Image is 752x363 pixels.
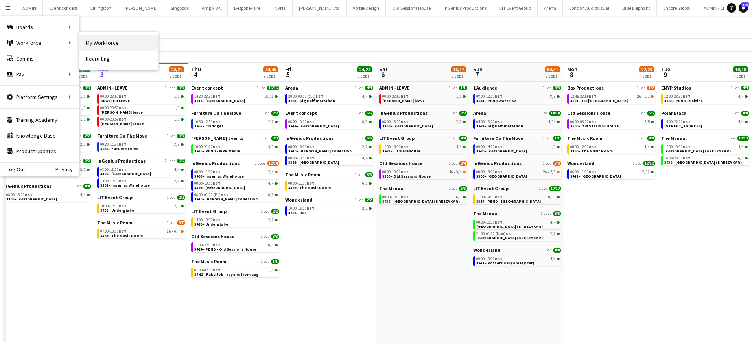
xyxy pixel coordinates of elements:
[570,95,654,99] div: •
[97,158,185,164] a: InGenius Productions2 Jobs6/6
[268,145,274,149] span: 3/3
[267,86,279,90] span: 16/16
[570,144,654,153] a: 08:30-12:30BST4/43369 - The Music Room
[476,119,560,128] a: 04:00-13:00BST14/143482 - Big Half marathon
[0,128,79,143] a: Knowledge Base
[643,161,655,166] span: 12/12
[119,105,127,110] span: BST
[449,161,457,166] span: 1 Job
[288,145,315,149] span: 08:00-10:00
[194,148,240,154] span: 3476 - PEND - WPP Media
[194,144,278,153] a: 18:00-21:00BST3/33476 - PEND - WPP Media
[191,85,279,110] div: Event concept1 Job16/1614:30-23:30BST16/163414 - [GEOGRAPHIC_DATA]
[570,145,597,149] span: 08:30-12:30
[194,170,221,174] span: 08:00-11:00
[476,169,560,178] a: 08:00-18:00BST2A•7/83399 - [GEOGRAPHIC_DATA]
[379,135,467,141] a: LIT Event Group1 Job4/4
[285,135,334,141] span: InGenius Productions
[546,120,556,124] span: 14/14
[365,136,373,141] span: 6/6
[456,95,462,99] span: 1/1
[637,111,645,115] span: 1 Job
[315,94,323,99] span: BST
[288,148,352,154] span: 3410 - Wallace Collection
[100,117,127,121] span: 00:00-23:59
[191,160,279,166] a: InGenius Productions3 Jobs12/14
[285,85,373,91] a: Arena1 Job4/4
[570,123,619,128] span: 3500 - Old Sessions House
[80,117,86,121] span: 1/1
[347,0,386,16] button: VortekDesign
[567,160,655,181] div: Wonderland1 Job12/1206:00-11:00BST12/123421 - [GEOGRAPHIC_DATA]
[97,133,147,139] span: Furniture On The Move
[664,95,691,99] span: 12:00-23:30
[731,111,739,115] span: 1 Job
[379,85,467,91] a: ADMIN - LEAVE1 Job1/1
[285,85,373,110] div: Arena1 Job4/420:00-00:00 (Sat)BST4/43482 - Big Half marathon
[539,111,547,115] span: 1 Job
[97,85,128,91] span: ADMIN - LEAVE
[194,94,278,103] a: 14:30-23:30BST16/163414 - [GEOGRAPHIC_DATA]
[100,105,184,114] a: 00:00-23:59BST1/1[PERSON_NAME] leave
[563,0,616,16] button: London AudioVisual
[271,111,279,115] span: 2/2
[647,111,655,115] span: 5/5
[79,51,158,66] a: Recruiting
[476,145,503,149] span: 09:00-14:00
[473,135,561,141] a: Furniture On The Move1 Job1/1
[589,94,597,99] span: BST
[177,86,185,90] span: 3/3
[100,146,138,151] span: 3464 - Future Stores
[213,119,221,124] span: BST
[664,120,691,124] span: 14:00-22:00
[379,85,467,110] div: ADMIN - LEAVE1 Job1/100:00-23:59BST1/1[PERSON_NAME] leave
[476,94,560,103] a: 08:00-12:00BST8/83943 - PEND Waterloo
[473,110,561,116] a: Arena1 Job14/14
[553,86,561,90] span: 8/8
[570,120,597,124] span: 06:00-08:00
[191,160,240,166] span: InGenius Productions
[100,106,127,110] span: 00:00-23:59
[285,110,317,116] span: Event concept
[379,110,428,116] span: InGenius Productions
[97,85,185,91] a: ADMIN - LEAVE3 Jobs3/3
[473,160,561,166] a: InGenius Productions1 Job7/8
[738,120,744,124] span: 4/4
[213,169,221,174] span: BST
[382,169,466,178] a: 08:00-10:00BST4A•3/43500 - Old Sessions House
[382,123,433,128] span: 3399 - King's Observatory
[401,94,409,99] span: BST
[664,145,691,149] span: 15:30-19:30
[493,0,538,16] button: LIT Event Group
[288,156,372,165] a: 08:00-18:00BST4/43399 - [GEOGRAPHIC_DATA]
[570,148,613,154] span: 3369 - The Music Room
[567,110,655,116] a: Old Sessions House1 Job5/5
[288,98,335,103] span: 3482 - Big Half marathon
[16,0,43,16] button: ADMIN
[661,85,749,91] a: EMYP Studios1 Job4/4
[379,160,467,166] a: Old Sessions House1 Job3/4
[97,133,185,139] a: Furniture On The Move1 Job3/3
[307,119,315,124] span: BST
[476,148,527,154] span: 3480 - O2 Intercontinental
[456,120,462,124] span: 2/2
[100,94,184,103] a: 00:00-23:59BST1/1BRAYDEN LEAVE
[191,160,279,208] div: InGenius Productions3 Jobs12/1408:00-11:00BST2/43496 - Ingenius Warehouse08:00-18:00BST4/43399 - ...
[664,94,748,103] a: 12:00-23:30BST4/43486 - PEND - Saltine
[382,98,425,103] span: Chris Ames leave
[543,86,551,90] span: 1 Job
[386,0,437,16] button: Old Sessions House
[647,136,655,141] span: 4/4
[191,135,279,141] a: [PERSON_NAME] Events1 Job3/3
[473,135,523,141] span: Furniture On The Move
[285,135,373,141] a: InGenius Productions2 Jobs6/6
[739,3,748,13] a: 109
[459,111,467,115] span: 2/2
[382,144,466,153] a: 15:30-18:30BST4/43487 - Lit Warehouse
[657,0,697,16] button: Encore Global
[97,133,185,158] div: Furniture On The Move1 Job3/309:30-11:30BST3/33464 - Future Stores
[543,136,551,141] span: 1 Job
[83,86,91,90] span: 3/3
[570,169,654,178] a: 06:00-11:00BST12/123421 - [GEOGRAPHIC_DATA]
[194,119,278,128] a: 10:30-12:30BST2/23465 - Claridges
